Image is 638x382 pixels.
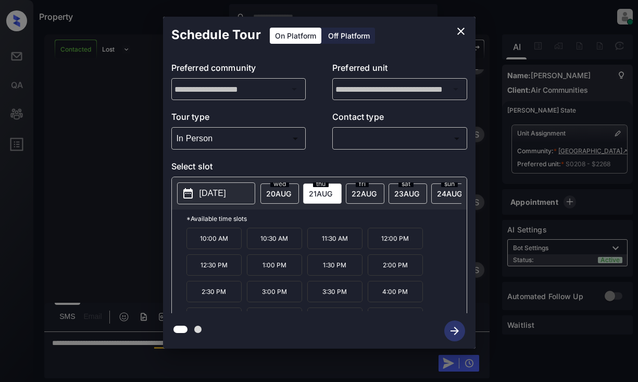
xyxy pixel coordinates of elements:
[438,317,471,344] button: btn-next
[398,181,414,187] span: sat
[171,61,306,78] p: Preferred community
[368,254,423,276] p: 2:00 PM
[186,307,242,329] p: 4:30 PM
[199,187,226,200] p: [DATE]
[332,61,467,78] p: Preferred unit
[332,110,467,127] p: Contact type
[389,183,427,204] div: date-select
[451,21,471,42] button: close
[163,17,269,53] h2: Schedule Tour
[368,228,423,249] p: 12:00 PM
[303,183,342,204] div: date-select
[171,160,467,177] p: Select slot
[356,181,369,187] span: fri
[270,181,289,187] span: wed
[346,183,384,204] div: date-select
[247,254,302,276] p: 1:00 PM
[352,189,377,198] span: 22 AUG
[247,281,302,302] p: 3:00 PM
[186,281,242,302] p: 2:30 PM
[431,183,470,204] div: date-select
[171,110,306,127] p: Tour type
[441,181,458,187] span: sun
[437,189,462,198] span: 24 AUG
[260,183,299,204] div: date-select
[186,254,242,276] p: 12:30 PM
[313,181,329,187] span: thu
[247,307,302,329] p: 5:00 PM
[186,228,242,249] p: 10:00 AM
[186,210,467,228] p: *Available time slots
[368,307,423,329] p: 6:00 PM
[394,189,419,198] span: 23 AUG
[309,189,332,198] span: 21 AUG
[307,281,362,302] p: 3:30 PM
[307,228,362,249] p: 11:30 AM
[177,182,255,204] button: [DATE]
[307,307,362,329] p: 5:30 PM
[174,130,304,147] div: In Person
[266,189,291,198] span: 20 AUG
[307,254,362,276] p: 1:30 PM
[323,28,375,44] div: Off Platform
[270,28,321,44] div: On Platform
[368,281,423,302] p: 4:00 PM
[247,228,302,249] p: 10:30 AM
